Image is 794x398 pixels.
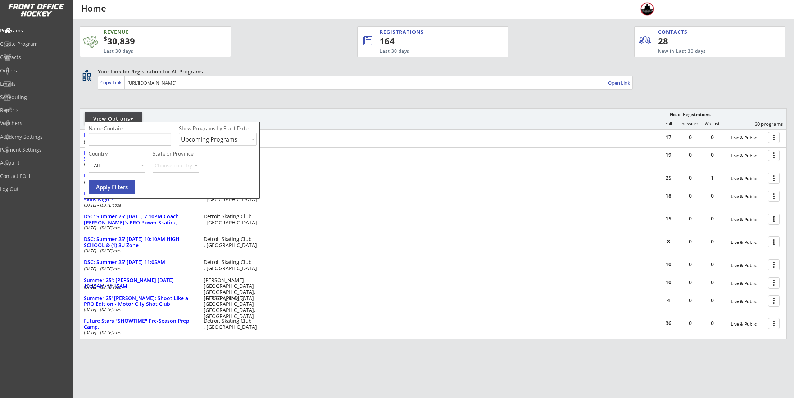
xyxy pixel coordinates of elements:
[768,259,780,270] button: more_vert
[702,239,723,244] div: 0
[702,280,723,285] div: 0
[84,331,194,335] div: [DATE] - [DATE]
[84,285,194,289] div: [DATE] - [DATE]
[380,48,478,54] div: Last 30 days
[731,299,764,304] div: Live & Public
[84,267,194,271] div: [DATE] - [DATE]
[89,151,145,156] div: Country
[658,175,679,180] div: 25
[608,80,631,86] div: Open Link
[658,152,679,157] div: 19
[104,34,107,43] sup: $
[731,135,764,140] div: Live & Public
[680,262,701,267] div: 0
[702,135,723,140] div: 0
[731,263,764,268] div: Live & Public
[113,307,121,312] em: 2025
[768,318,780,329] button: more_vert
[768,132,780,143] button: more_vert
[768,150,780,161] button: more_vert
[731,240,764,245] div: Live & Public
[768,173,780,184] button: more_vert
[82,68,91,73] div: qr
[768,214,780,225] button: more_vert
[658,280,679,285] div: 10
[680,121,701,126] div: Sessions
[745,121,783,127] div: 30 programs
[731,153,764,158] div: Live & Public
[658,135,679,140] div: 17
[380,28,475,36] div: REGISTRATIONS
[179,126,255,131] div: Show Programs by Start Date
[731,176,764,181] div: Live & Public
[731,281,764,286] div: Live & Public
[84,173,196,179] div: DSC: Summer 25' [DATE] 5:10PM
[680,193,701,198] div: 0
[680,175,701,180] div: 0
[680,280,701,285] div: 0
[680,321,701,326] div: 0
[668,112,712,117] div: No. of Registrations
[658,35,702,47] div: 28
[702,175,723,180] div: 1
[104,48,196,54] div: Last 30 days
[702,193,723,198] div: 0
[84,236,196,249] div: DSC: Summer 25' [DATE] 10:10AM HIGH SCHOOL & (1) 8U Zone
[84,180,194,184] div: [DATE] - [DATE]
[89,126,145,131] div: Name Contains
[768,236,780,247] button: more_vert
[84,132,196,138] div: DSC: Summer 25' [DATE] 5:10PM
[731,194,764,199] div: Live & Public
[702,152,723,157] div: 0
[84,139,194,144] div: [DATE] - [DATE]
[658,193,679,198] div: 18
[81,72,92,82] button: qr_code
[680,298,701,303] div: 0
[731,322,764,327] div: Live & Public
[84,191,196,203] div: DSC: Summer 25' [DATE] 6:05PM LTP-6U-8U Skills Night!
[113,225,121,231] em: 2025
[113,330,121,335] em: 2025
[204,318,260,330] div: Detroit Skating Club , [GEOGRAPHIC_DATA]
[84,318,196,330] div: Future Stars "SHOWTIME" Pre-Season Prep Camp.
[680,216,701,221] div: 0
[658,321,679,326] div: 36
[113,249,121,254] em: 2025
[84,308,194,312] div: [DATE] - [DATE]
[84,214,196,226] div: DSC: Summer 25' [DATE] 7:10PM Coach [PERSON_NAME]'s PRO Power Skating
[84,226,194,230] div: [DATE] - [DATE]
[204,295,260,319] div: [PERSON_NAME][GEOGRAPHIC_DATA] [GEOGRAPHIC_DATA], [GEOGRAPHIC_DATA]
[204,259,260,272] div: Detroit Skating Club , [GEOGRAPHIC_DATA]
[204,191,260,203] div: Detroit Skating Club , [GEOGRAPHIC_DATA]
[84,259,196,265] div: DSC: Summer 25' [DATE] 11:05AM
[702,216,723,221] div: 0
[104,35,208,47] div: 30,839
[768,277,780,289] button: more_vert
[85,115,142,122] div: View Options
[84,203,194,207] div: [DATE] - [DATE]
[380,35,484,47] div: 164
[84,150,196,162] div: DSC: Summer 25' [DATE] 6:05PM LTP / 6U / 8U Skills Night!
[702,298,723,303] div: 0
[702,321,723,326] div: 0
[84,295,196,308] div: Summer 25' [PERSON_NAME]: Shoot Like a PRO Edition - Motor City Shot Club
[680,135,701,140] div: 0
[89,180,135,194] button: Apply Filters
[701,121,723,126] div: Waitlist
[100,79,123,86] div: Copy Link
[731,217,764,222] div: Live & Public
[98,68,764,75] div: Your Link for Registration for All Programs:
[658,262,679,267] div: 10
[113,285,121,290] em: 2025
[204,277,260,301] div: [PERSON_NAME][GEOGRAPHIC_DATA] [GEOGRAPHIC_DATA], [GEOGRAPHIC_DATA]
[768,295,780,307] button: more_vert
[153,151,255,156] div: State or Province
[113,267,121,272] em: 2025
[113,203,121,208] em: 2025
[680,239,701,244] div: 0
[680,152,701,157] div: 0
[104,28,196,36] div: REVENUE
[84,277,196,290] div: Summer 25': [PERSON_NAME] [DATE] 10:15AM-11:15AM
[658,239,679,244] div: 8
[702,262,723,267] div: 0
